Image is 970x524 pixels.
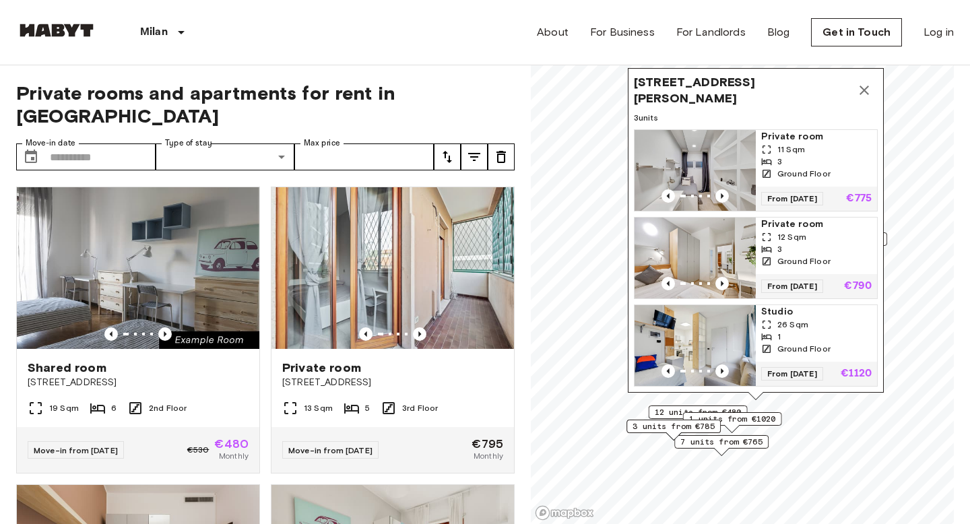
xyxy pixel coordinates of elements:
[628,68,884,400] div: Map marker
[111,402,117,414] span: 6
[777,168,831,180] span: Ground Floor
[924,24,954,40] a: Log in
[535,505,594,521] a: Mapbox logo
[413,327,426,341] button: Previous image
[634,217,878,299] a: Marketing picture of unit IT-14-059-001-02HPrevious imagePrevious imagePrivate room12 Sqm3Ground ...
[761,218,872,231] span: Private room
[761,305,872,319] span: Studio
[140,24,168,40] p: Milan
[635,305,756,386] img: Marketing picture of unit IT-14-059-002-01H
[17,187,259,349] img: Marketing picture of unit IT-14-029-003-04H
[761,192,823,205] span: From [DATE]
[634,112,878,124] span: 3 units
[777,331,781,343] span: 1
[761,280,823,293] span: From [DATE]
[34,445,118,455] span: Move-in from [DATE]
[689,413,776,425] span: 1 units from €1020
[461,143,488,170] button: tune
[634,74,851,106] span: [STREET_ADDRESS][PERSON_NAME]
[16,24,97,37] img: Habyt
[777,143,805,156] span: 11 Sqm
[655,406,742,418] span: 12 units from €480
[661,189,675,203] button: Previous image
[777,231,806,243] span: 12 Sqm
[16,187,260,473] a: Marketing picture of unit IT-14-029-003-04HPrevious imagePrevious imageShared room[STREET_ADDRESS...
[271,187,515,473] a: Marketing picture of unit IT-14-029-004-01HPrevious imagePrevious imagePrivate room[STREET_ADDRES...
[635,130,756,211] img: Marketing picture of unit IT-14-059-001-03H
[676,24,746,40] a: For Landlords
[661,277,675,290] button: Previous image
[365,402,370,414] span: 5
[282,360,361,376] span: Private room
[635,218,756,298] img: Marketing picture of unit IT-14-059-001-02H
[214,438,249,450] span: €480
[777,255,831,267] span: Ground Floor
[26,137,75,149] label: Move-in date
[537,24,569,40] a: About
[359,327,373,341] button: Previous image
[846,193,872,204] p: €775
[402,402,438,414] span: 3rd Floor
[590,24,655,40] a: For Business
[165,137,212,149] label: Type of stay
[149,402,187,414] span: 2nd Floor
[633,420,715,432] span: 3 units from €785
[715,277,729,290] button: Previous image
[811,18,902,46] a: Get in Touch
[844,281,872,292] p: €790
[777,319,808,331] span: 26 Sqm
[474,450,503,462] span: Monthly
[271,187,514,349] img: Marketing picture of unit IT-14-029-004-01H
[49,402,79,414] span: 19 Sqm
[649,405,748,426] div: Map marker
[661,364,675,378] button: Previous image
[841,368,872,379] p: €1120
[28,376,249,389] span: [STREET_ADDRESS]
[761,130,872,143] span: Private room
[158,327,172,341] button: Previous image
[777,243,782,255] span: 3
[28,360,106,376] span: Shared room
[715,189,729,203] button: Previous image
[674,435,769,456] div: Map marker
[304,402,333,414] span: 13 Sqm
[282,376,503,389] span: [STREET_ADDRESS]
[680,436,763,448] span: 7 units from €765
[626,420,721,440] div: Map marker
[634,304,878,387] a: Marketing picture of unit IT-14-059-002-01HPrevious imagePrevious imageStudio26 Sqm1Ground FloorF...
[104,327,118,341] button: Previous image
[488,143,515,170] button: tune
[288,445,373,455] span: Move-in from [DATE]
[634,129,878,211] a: Marketing picture of unit IT-14-059-001-03HPrevious imagePrevious imagePrivate room11 Sqm3Ground ...
[715,364,729,378] button: Previous image
[219,450,249,462] span: Monthly
[472,438,503,450] span: €795
[761,367,823,381] span: From [DATE]
[434,143,461,170] button: tune
[187,444,209,456] span: €530
[767,24,790,40] a: Blog
[18,143,44,170] button: Choose date
[683,412,782,433] div: Map marker
[16,81,515,127] span: Private rooms and apartments for rent in [GEOGRAPHIC_DATA]
[777,156,782,168] span: 3
[777,343,831,355] span: Ground Floor
[304,137,340,149] label: Max price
